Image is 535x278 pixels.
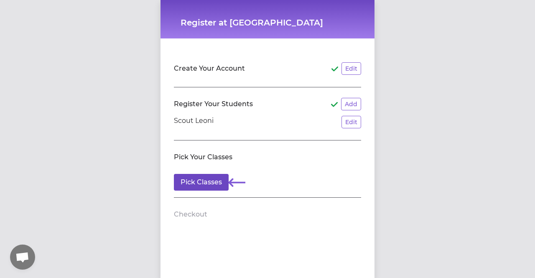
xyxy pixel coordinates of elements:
[10,245,35,270] div: Open chat
[174,209,207,219] h2: Checkout
[174,174,229,191] button: Pick Classes
[174,64,245,74] h2: Create Your Account
[174,116,214,128] p: Scout Leoni
[181,17,354,28] h1: Register at [GEOGRAPHIC_DATA]
[341,98,361,110] button: Add
[341,62,361,75] button: Edit
[174,152,232,162] h2: Pick Your Classes
[174,99,253,109] h2: Register Your Students
[341,116,361,128] button: Edit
